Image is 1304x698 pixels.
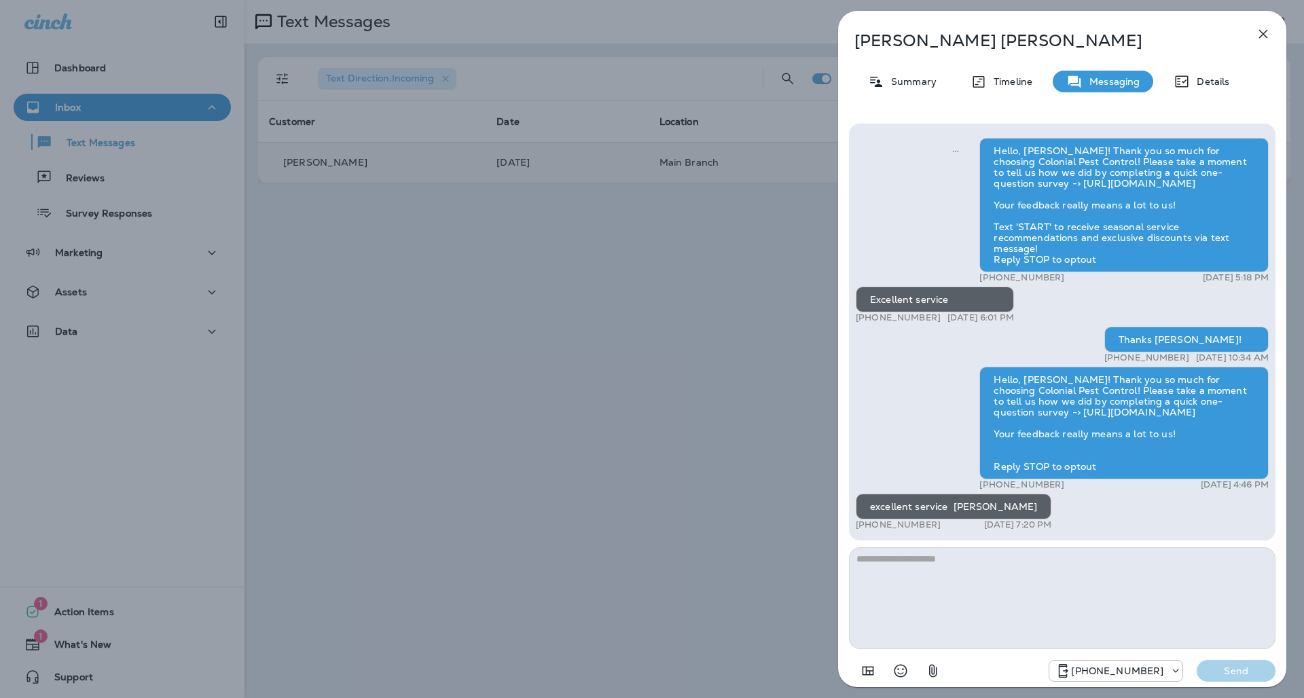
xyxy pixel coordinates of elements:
p: [PHONE_NUMBER] [1104,352,1189,363]
p: Summary [884,76,937,87]
p: [DATE] 10:34 AM [1196,352,1269,363]
div: excellent service [PERSON_NAME] [856,494,1051,519]
p: [DATE] 4:46 PM [1201,479,1269,490]
p: Timeline [987,76,1032,87]
p: [DATE] 5:18 PM [1203,272,1269,283]
p: [DATE] 6:01 PM [947,312,1014,323]
p: [DATE] 7:20 PM [984,519,1052,530]
span: Sent [952,144,959,156]
p: [PHONE_NUMBER] [979,479,1064,490]
p: [PHONE_NUMBER] [1071,665,1163,676]
p: Messaging [1083,76,1140,87]
div: Hello, [PERSON_NAME]! Thank you so much for choosing Colonial Pest Control! Please take a moment ... [979,367,1269,479]
div: +1 (603) 782-0304 [1049,663,1182,679]
div: Excellent service [856,287,1014,312]
p: [PHONE_NUMBER] [979,272,1064,283]
button: Add in a premade template [854,657,882,684]
p: [PHONE_NUMBER] [856,519,941,530]
button: Select an emoji [887,657,914,684]
p: [PERSON_NAME] [PERSON_NAME] [854,31,1225,50]
p: Details [1190,76,1229,87]
div: Hello, [PERSON_NAME]! Thank you so much for choosing Colonial Pest Control! Please take a moment ... [979,138,1269,272]
p: [PHONE_NUMBER] [856,312,941,323]
div: Thanks [PERSON_NAME]! [1104,327,1269,352]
